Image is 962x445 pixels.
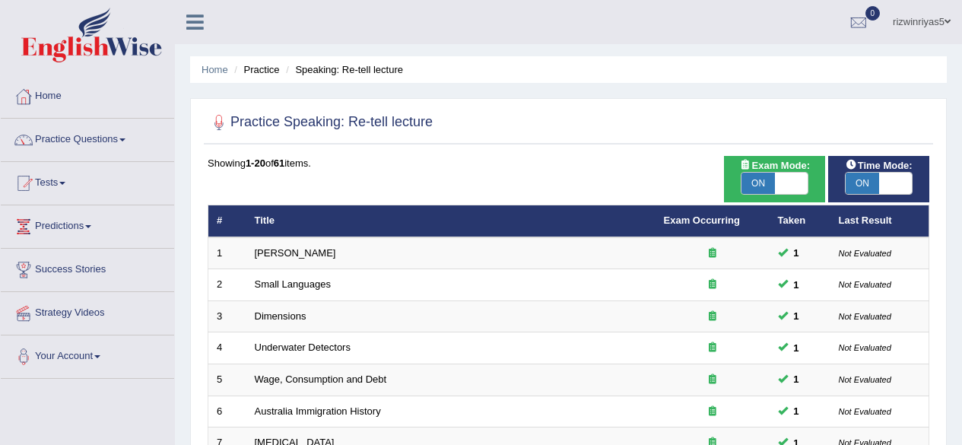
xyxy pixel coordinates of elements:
th: # [208,205,246,237]
a: Your Account [1,335,174,373]
small: Not Evaluated [839,280,891,289]
a: Small Languages [255,278,331,290]
small: Not Evaluated [839,343,891,352]
span: 0 [865,6,881,21]
b: 1-20 [246,157,265,169]
td: 5 [208,364,246,396]
a: Dimensions [255,310,306,322]
th: Title [246,205,656,237]
a: Strategy Videos [1,292,174,330]
div: Exam occurring question [664,405,761,419]
a: Tests [1,162,174,200]
a: Predictions [1,205,174,243]
td: 3 [208,300,246,332]
span: You cannot take this question anymore [788,308,805,324]
th: Taken [770,205,830,237]
th: Last Result [830,205,929,237]
td: 2 [208,269,246,301]
a: [PERSON_NAME] [255,247,336,259]
span: Time Mode: [840,157,919,173]
div: Exam occurring question [664,278,761,292]
a: Wage, Consumption and Debt [255,373,387,385]
li: Speaking: Re-tell lecture [282,62,403,77]
span: You cannot take this question anymore [788,403,805,419]
span: You cannot take this question anymore [788,340,805,356]
li: Practice [230,62,279,77]
a: Australia Immigration History [255,405,381,417]
span: ON [741,173,775,194]
div: Exam occurring question [664,341,761,355]
div: Show exams occurring in exams [724,156,825,202]
a: Home [202,64,228,75]
td: 6 [208,396,246,428]
span: You cannot take this question anymore [788,277,805,293]
h2: Practice Speaking: Re-tell lecture [208,111,433,134]
div: Exam occurring question [664,373,761,387]
span: ON [846,173,879,194]
a: Exam Occurring [664,215,740,226]
div: Showing of items. [208,156,929,170]
td: 1 [208,237,246,269]
small: Not Evaluated [839,375,891,384]
small: Not Evaluated [839,407,891,416]
span: Exam Mode: [734,157,816,173]
b: 61 [274,157,284,169]
a: Practice Questions [1,119,174,157]
small: Not Evaluated [839,249,891,258]
td: 4 [208,332,246,364]
a: Underwater Detectors [255,342,351,353]
small: Not Evaluated [839,312,891,321]
span: You cannot take this question anymore [788,371,805,387]
span: You cannot take this question anymore [788,245,805,261]
div: Exam occurring question [664,246,761,261]
a: Home [1,75,174,113]
a: Success Stories [1,249,174,287]
div: Exam occurring question [664,310,761,324]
